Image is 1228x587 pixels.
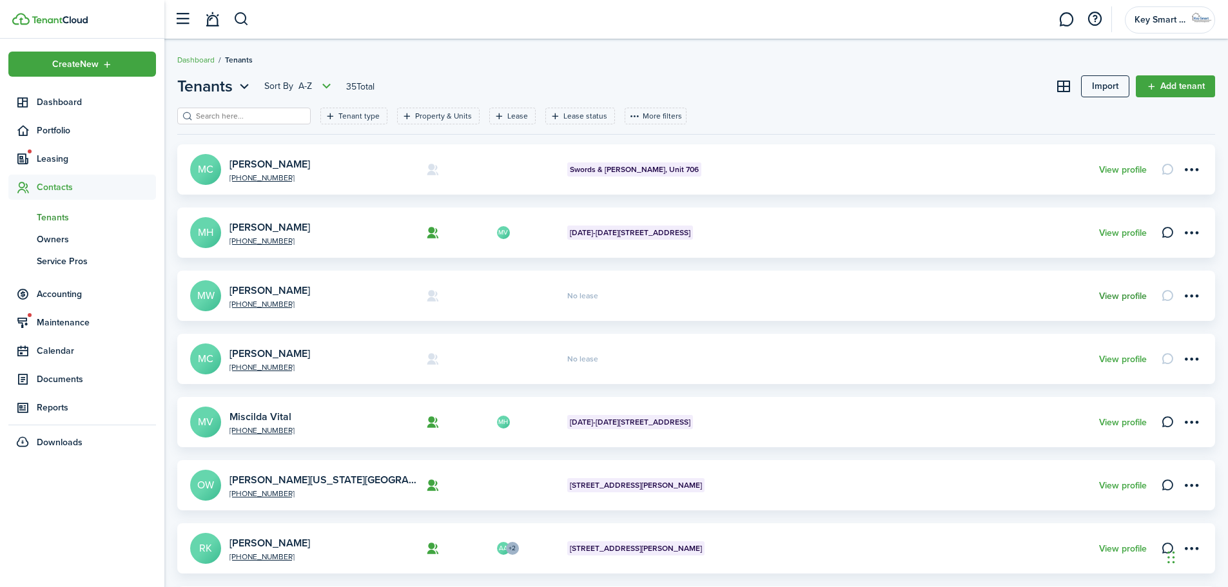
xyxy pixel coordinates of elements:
[177,75,253,98] button: Open menu
[1180,411,1202,433] button: Open menu
[229,490,416,497] a: [PHONE_NUMBER]
[229,427,416,434] a: [PHONE_NUMBER]
[190,407,221,438] a: MV
[1099,418,1147,428] a: View profile
[264,80,298,93] span: Sort by
[193,110,306,122] input: Search here...
[37,255,156,268] span: Service Pros
[8,395,156,420] a: Reports
[229,237,416,245] a: [PHONE_NUMBER]
[229,472,547,487] a: [PERSON_NAME][US_STATE][GEOGRAPHIC_DATA][PERSON_NAME]
[497,226,510,239] avatar-text: MV
[37,152,156,166] span: Leasing
[545,108,615,124] filter-tag: Open filter
[570,227,690,238] span: [DATE]-[DATE][STREET_ADDRESS]
[190,280,221,311] avatar-text: MW
[37,287,156,301] span: Accounting
[1180,222,1202,244] button: Open menu
[8,90,156,115] a: Dashboard
[37,436,83,449] span: Downloads
[12,13,30,25] img: TenantCloud
[229,346,310,361] a: [PERSON_NAME]
[625,108,687,124] button: More filters
[229,174,416,182] a: [PHONE_NUMBER]
[1164,525,1228,587] iframe: Chat Widget
[1135,15,1186,24] span: Key Smart Property Management
[567,355,598,363] span: No lease
[233,8,249,30] button: Search
[1099,544,1147,554] a: View profile
[346,80,375,93] header-page-total: 35 Total
[1191,10,1212,30] img: Key Smart Property Management
[170,7,195,32] button: Open sidebar
[190,154,221,185] a: MC
[1099,165,1147,175] a: View profile
[320,108,387,124] filter-tag: Open filter
[190,533,221,564] a: RK
[497,416,510,428] avatar-text: MH
[37,211,156,224] span: Tenants
[397,108,480,124] filter-tag: Open filter
[1180,348,1202,370] button: Open menu
[497,542,510,555] avatar-text: AA
[570,164,699,175] span: Swords & [PERSON_NAME], Unit 706
[563,110,607,122] filter-tag-label: Lease status
[1081,75,1129,97] a: Import
[37,344,156,358] span: Calendar
[190,343,221,374] a: MC
[32,16,88,24] img: TenantCloud
[8,52,156,77] button: Open menu
[8,228,156,250] a: Owners
[507,110,528,122] filter-tag-label: Lease
[1099,481,1147,491] a: View profile
[1099,228,1147,238] a: View profile
[567,292,598,300] span: No lease
[8,206,156,228] a: Tenants
[1136,75,1215,97] a: Add tenant
[229,363,416,371] a: [PHONE_NUMBER]
[1180,285,1202,307] button: Open menu
[1099,354,1147,365] a: View profile
[177,54,215,66] a: Dashboard
[1180,159,1202,180] button: Open menu
[37,372,156,386] span: Documents
[415,110,472,122] filter-tag-label: Property & Units
[177,75,253,98] button: Tenants
[37,316,156,329] span: Maintenance
[52,60,99,69] span: Create New
[1167,538,1175,577] div: Drag
[200,3,224,36] a: Notifications
[8,250,156,272] a: Service Pros
[229,157,310,171] a: [PERSON_NAME]
[506,542,519,555] avatar-counter: +2
[229,535,310,550] a: [PERSON_NAME]
[37,233,156,246] span: Owners
[298,80,312,93] span: A-Z
[264,79,335,94] button: Sort byA-Z
[229,553,416,561] a: [PHONE_NUMBER]
[37,124,156,137] span: Portfolio
[264,79,335,94] button: Open menu
[37,95,156,109] span: Dashboard
[570,416,690,428] span: [DATE]-[DATE][STREET_ADDRESS]
[338,110,380,122] filter-tag-label: Tenant type
[229,220,310,235] a: [PERSON_NAME]
[190,470,221,501] a: OW
[1180,474,1202,496] button: Open menu
[229,283,310,298] a: [PERSON_NAME]
[229,409,291,424] a: Miscilda Vital
[190,217,221,248] a: MH
[37,401,156,414] span: Reports
[177,75,233,98] span: Tenants
[225,54,253,66] span: Tenants
[570,543,702,554] span: [STREET_ADDRESS][PERSON_NAME]
[1054,3,1078,36] a: Messaging
[1084,8,1106,30] button: Open resource center
[37,180,156,194] span: Contacts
